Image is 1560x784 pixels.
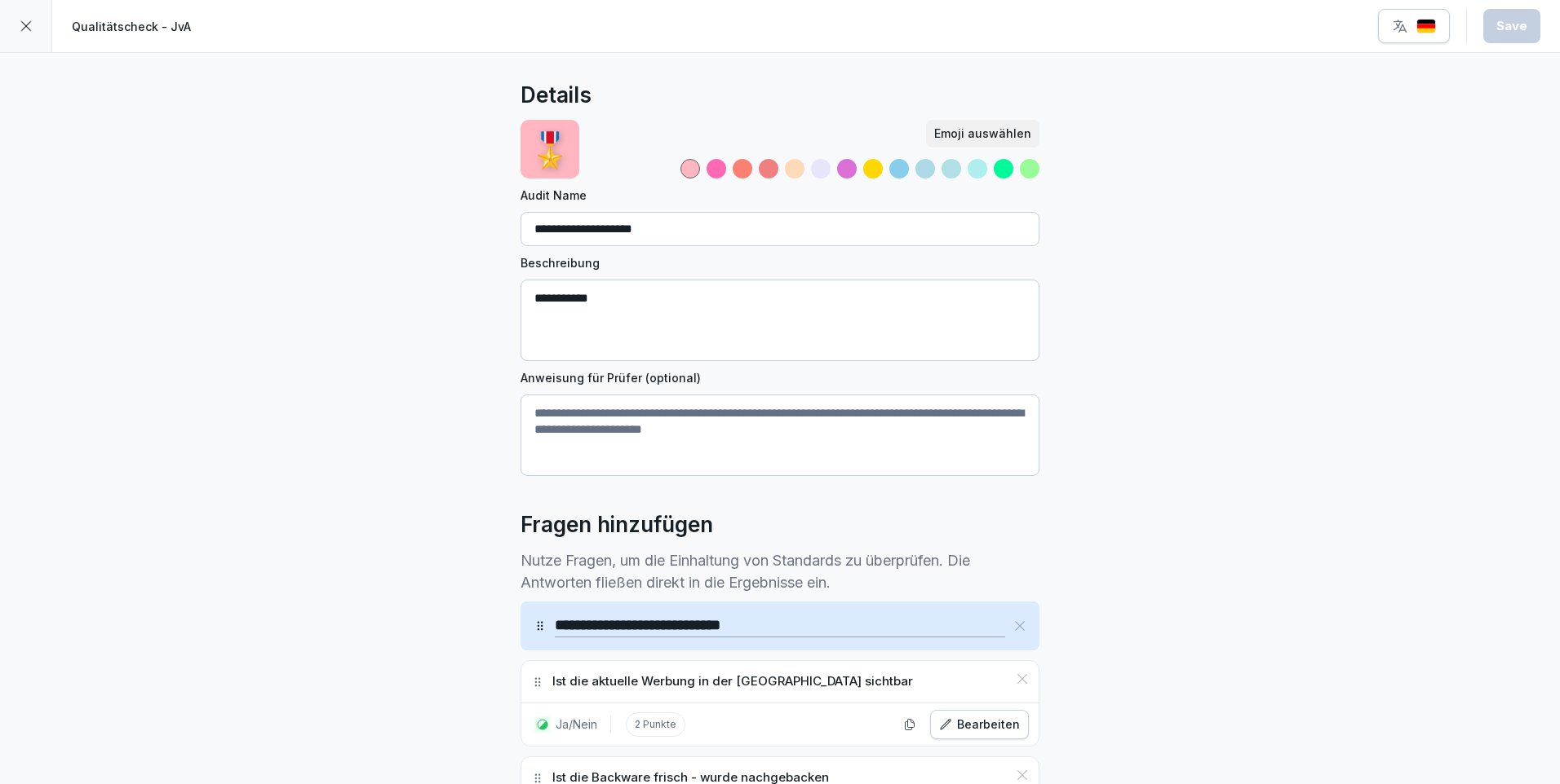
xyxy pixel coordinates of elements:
h2: Fragen hinzufügen [521,509,713,541]
h2: Details [521,79,592,112]
button: Save [1483,9,1540,43]
p: Ja/Nein [556,716,597,733]
label: Audit Name [521,187,1039,204]
p: Qualitätscheck - JvA [72,18,191,35]
p: 🎖️ [529,124,571,175]
p: Nutze Fragen, um die Einhaltung von Standards zu überprüfen. Die Antworten fließen direkt in die ... [521,549,1039,593]
p: 2 Punkte [626,712,685,737]
p: Ist die aktuelle Werbung in der [GEOGRAPHIC_DATA] sichtbar [552,672,913,691]
img: de.svg [1416,19,1436,34]
button: Emoji auswählen [926,120,1039,148]
button: Bearbeiten [930,710,1029,739]
div: Save [1496,17,1527,35]
label: Beschreibung [521,254,1039,271]
label: Anweisung für Prüfer (optional) [521,369,1039,386]
div: Bearbeiten [939,716,1020,733]
div: Emoji auswählen [934,125,1031,143]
